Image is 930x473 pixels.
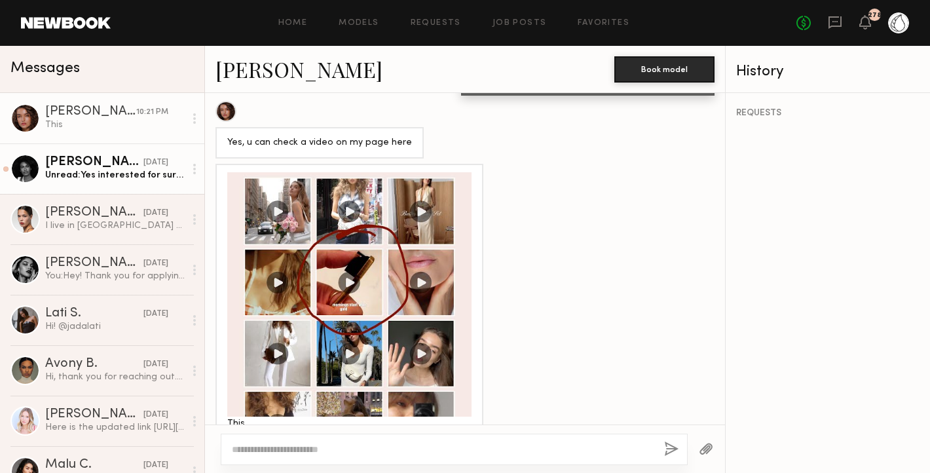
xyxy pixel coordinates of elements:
div: [DATE] [143,358,168,371]
div: This [227,417,472,432]
div: [DATE] [143,157,168,169]
div: [PERSON_NAME] [45,408,143,421]
a: Book model [614,63,715,74]
div: History [736,64,920,79]
div: Yes, u can check a video on my page here [227,136,412,151]
a: Favorites [578,19,629,28]
div: Hi, thank you for reaching out. Unfortunately I do not have any voiceover videos [45,371,185,383]
a: Models [339,19,379,28]
div: Hi! @jadalati [45,320,185,333]
a: Requests [411,19,461,28]
div: Avony B. [45,358,143,371]
div: [PERSON_NAME] [45,206,143,219]
div: [DATE] [143,409,168,421]
div: 10:21 PM [136,106,168,119]
div: [DATE] [143,257,168,270]
div: This [45,119,185,131]
div: [DATE] [143,459,168,472]
div: [DATE] [143,207,168,219]
div: [DATE] [143,308,168,320]
div: REQUESTS [736,109,920,118]
div: Malu C. [45,459,143,472]
div: You: Hey! Thank you for applying - are you in [GEOGRAPHIC_DATA]? [45,270,185,282]
button: Book model [614,56,715,83]
div: [PERSON_NAME] [45,105,136,119]
span: Messages [10,61,80,76]
div: Here is the updated link [URL][DOMAIN_NAME] [45,421,185,434]
a: [PERSON_NAME] [215,55,382,83]
div: 278 [868,12,882,19]
div: [PERSON_NAME] [45,257,143,270]
div: I live in [GEOGRAPHIC_DATA] and my Instagram handle is @annagreenee :) [45,219,185,232]
div: [PERSON_NAME] [45,156,143,169]
a: Home [278,19,308,28]
a: Job Posts [493,19,547,28]
div: Unread: Yes interested for sure. Thanks for reaching out. [45,169,185,181]
div: Lati S. [45,307,143,320]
